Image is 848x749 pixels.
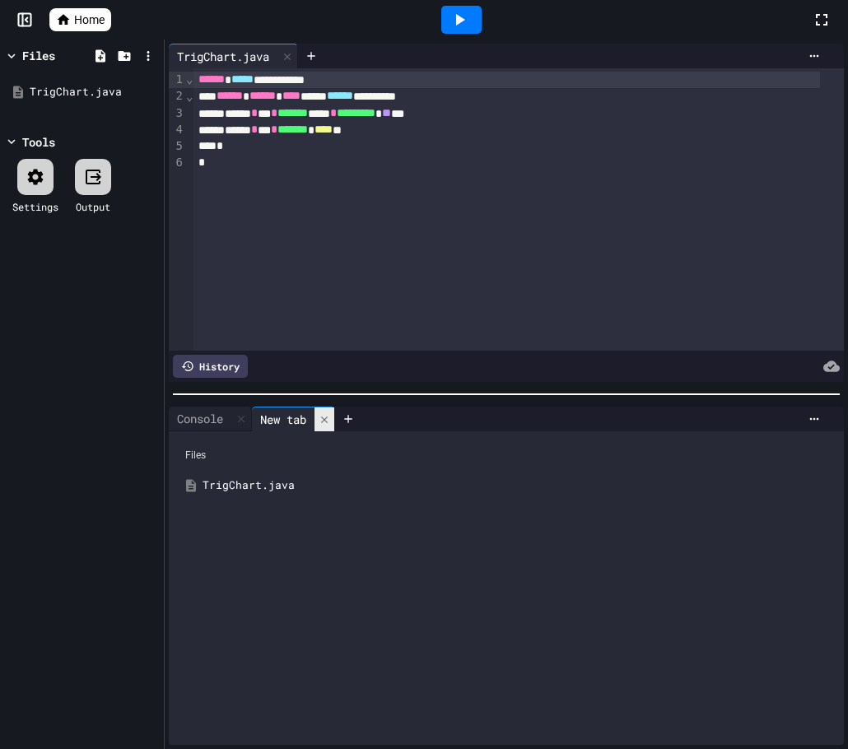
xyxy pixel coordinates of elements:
div: Output [76,199,110,214]
div: History [173,355,248,378]
span: Fold line [185,90,193,103]
div: Files [22,47,55,64]
div: 3 [169,105,185,122]
div: 1 [169,72,185,88]
div: TrigChart.java [169,48,277,65]
div: TrigChart.java [30,84,158,100]
div: Console [169,407,252,431]
div: Tools [22,133,55,151]
div: Files [177,440,836,471]
a: Home [49,8,111,31]
span: Home [74,12,105,28]
div: New tab [252,411,315,428]
span: Fold line [185,72,193,86]
div: TrigChart.java [169,44,298,68]
div: New tab [252,407,335,431]
div: Console [169,410,231,427]
div: 4 [169,122,185,138]
div: 5 [169,138,185,155]
div: 6 [169,155,185,171]
div: 2 [169,88,185,105]
div: TrigChart.java [203,477,834,494]
div: Settings [12,199,58,214]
